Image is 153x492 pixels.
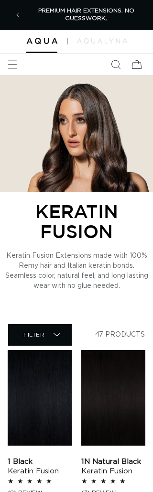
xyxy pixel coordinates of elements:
[8,457,72,476] a: 1 Black Keratin Fusion
[105,54,126,75] summary: Search
[5,251,148,291] p: Keratin Fusion Extensions made with 100% Remy hair and Italian keratin bonds. Seamless color, nat...
[7,4,28,25] button: Previous announcement
[38,8,134,21] span: PREMIUM HAIR EXTENSIONS. NO GUESSWORK.
[23,332,45,338] span: Filter
[2,54,23,75] summary: Menu
[95,331,145,338] span: 47 products
[77,38,127,43] img: aqualyna.com
[8,324,72,346] summary: Filter
[5,201,148,241] h2: KERATIN FUSION
[81,457,145,476] a: 1N Natural Black Keratin Fusion
[26,38,57,44] img: Aqua Hair Extensions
